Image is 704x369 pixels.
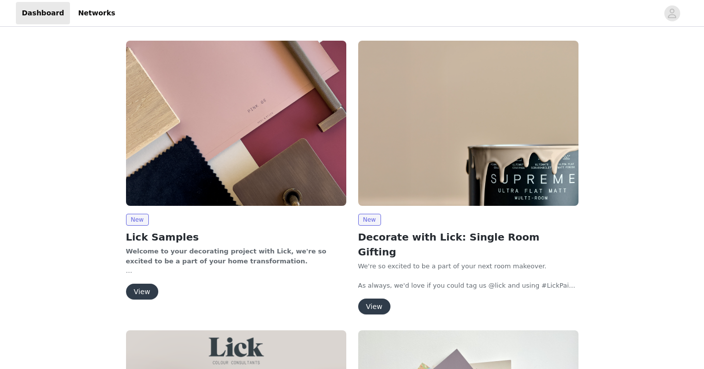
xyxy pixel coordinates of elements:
span: New [126,214,149,226]
a: View [126,288,158,296]
a: View [358,303,390,310]
div: avatar [667,5,677,21]
h2: Lick Samples [126,230,346,245]
button: View [358,299,390,314]
span: As always, we'd love if you could tag us @lick and using #LickPaint (if you use hashtags) so we c... [358,282,576,308]
h2: Decorate with Lick: Single Room Gifting [358,230,578,259]
span: New [358,214,381,226]
a: Networks [72,2,121,24]
img: Lick [126,41,346,206]
img: Lick [358,41,578,206]
a: Dashboard [16,2,70,24]
button: View [126,284,158,300]
p: We're so excited to be a part of your next room makeover. [358,261,578,271]
span: Welcome to your decorating project with Lick, we're so excited to be a part of your home transfor... [126,247,326,265]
